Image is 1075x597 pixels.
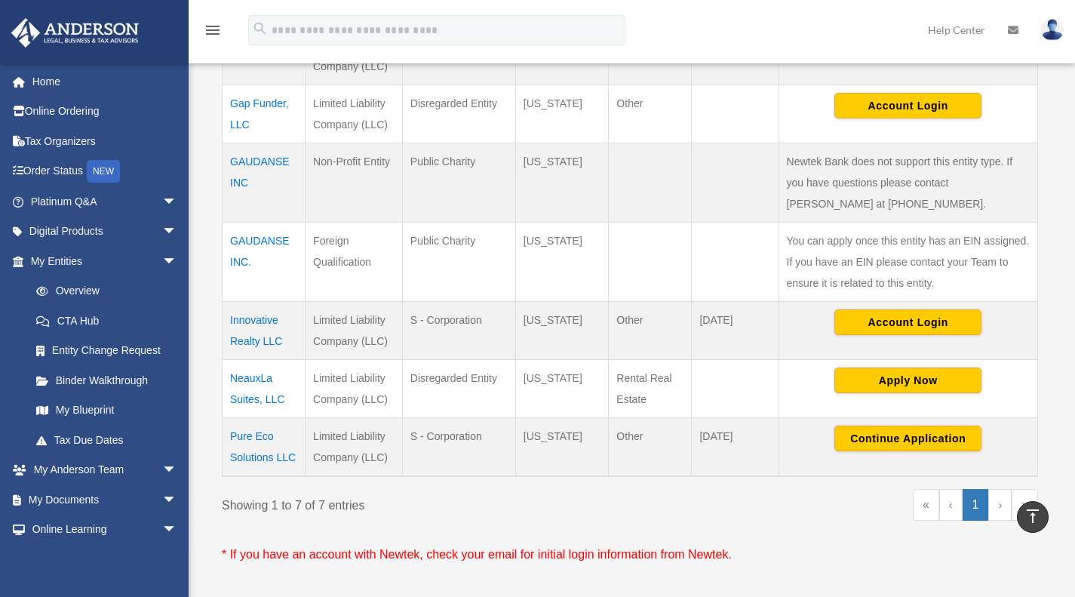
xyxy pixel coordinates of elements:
td: Public Charity [402,223,515,302]
a: CTA Hub [21,306,192,336]
a: menu [204,26,222,39]
td: Gap Funder, LLC [223,85,306,143]
a: First [913,489,939,521]
td: Rental Real Estate [609,360,692,418]
td: NeauxLa Suites, LLC [223,360,306,418]
td: [DATE] [692,418,779,477]
td: Innovative Realty LLC [223,302,306,360]
td: [US_STATE] [515,85,609,143]
td: Limited Liability Company (LLC) [306,360,403,418]
span: arrow_drop_down [162,217,192,248]
button: Account Login [834,93,981,118]
td: [US_STATE] [515,418,609,477]
td: Other [609,418,692,477]
a: Binder Walkthrough [21,365,192,395]
a: Home [11,66,200,97]
td: S - Corporation [402,418,515,477]
a: Billingarrow_drop_down [11,544,200,574]
td: Disregarded Entity [402,360,515,418]
span: arrow_drop_down [162,455,192,486]
td: GAUDANSE INC [223,143,306,223]
img: User Pic [1041,19,1064,41]
a: 1 [963,489,989,521]
a: Order StatusNEW [11,156,200,187]
button: Account Login [834,309,981,335]
i: menu [204,21,222,39]
td: You can apply once this entity has an EIN assigned. If you have an EIN please contact your Team t... [779,223,1037,302]
img: Anderson Advisors Platinum Portal [7,18,143,48]
button: Apply Now [834,368,981,393]
span: arrow_drop_down [162,544,192,575]
td: S - Corporation [402,302,515,360]
td: Foreign Qualification [306,223,403,302]
i: search [252,20,269,37]
td: [US_STATE] [515,360,609,418]
a: Account Login [834,99,981,111]
td: Limited Liability Company (LLC) [306,418,403,477]
td: Disregarded Entity [402,85,515,143]
a: My Documentsarrow_drop_down [11,485,200,515]
td: [US_STATE] [515,143,609,223]
td: Non-Profit Entity [306,143,403,223]
td: Pure Eco Solutions LLC [223,418,306,477]
td: Limited Liability Company (LLC) [306,85,403,143]
span: arrow_drop_down [162,246,192,277]
a: Previous [939,489,963,521]
a: Digital Productsarrow_drop_down [11,217,200,247]
span: arrow_drop_down [162,485,192,515]
a: vertical_align_top [1017,501,1049,533]
td: Other [609,85,692,143]
td: Newtek Bank does not support this entity type. If you have questions please contact [PERSON_NAME]... [779,143,1037,223]
p: * If you have an account with Newtek, check your email for initial login information from Newtek. [222,544,1038,565]
a: Last [1012,489,1038,521]
td: [US_STATE] [515,223,609,302]
td: [US_STATE] [515,302,609,360]
a: My Entitiesarrow_drop_down [11,246,192,276]
span: arrow_drop_down [162,515,192,546]
td: [DATE] [692,302,779,360]
a: Online Ordering [11,97,200,127]
a: Entity Change Request [21,336,192,366]
i: vertical_align_top [1024,507,1042,525]
a: Next [988,489,1012,521]
a: Overview [21,276,185,306]
a: My Blueprint [21,395,192,426]
td: GAUDANSE INC. [223,223,306,302]
td: Limited Liability Company (LLC) [306,302,403,360]
a: Platinum Q&Aarrow_drop_down [11,186,200,217]
td: Public Charity [402,143,515,223]
a: My Anderson Teamarrow_drop_down [11,455,200,485]
a: Tax Due Dates [21,425,192,455]
a: Account Login [834,315,981,328]
a: Online Learningarrow_drop_down [11,515,200,545]
a: Tax Organizers [11,126,200,156]
td: Other [609,302,692,360]
button: Continue Application [834,426,981,451]
span: arrow_drop_down [162,186,192,217]
div: Showing 1 to 7 of 7 entries [222,489,619,516]
div: NEW [87,160,120,183]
